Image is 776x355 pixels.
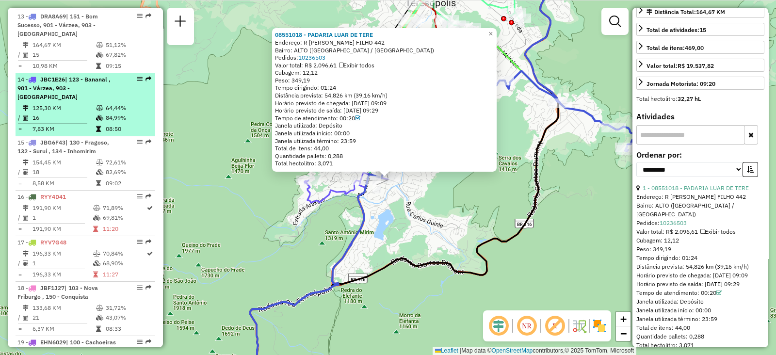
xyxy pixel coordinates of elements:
[275,54,494,62] div: Pedidos:
[685,44,704,51] strong: 469,00
[636,254,764,262] div: Tempo dirigindo: 01:24
[660,219,687,226] a: 10236503
[96,52,103,58] i: % de utilização da cubagem
[636,262,764,271] div: Distância prevista: 54,826 km (39,16 km/h)
[23,42,29,48] i: Distância Total
[636,112,764,121] h4: Atividades
[636,323,764,332] div: Total de itens: 44,00
[17,270,22,279] td: =
[17,139,109,155] span: 15 -
[23,251,29,257] i: Distância Total
[17,213,22,223] td: /
[515,314,538,338] span: Ocultar NR
[93,205,100,211] i: % de utilização do peso
[40,76,65,83] span: JBC1E26
[96,305,103,311] i: % de utilização do peso
[275,114,494,122] div: Tempo de atendimento: 00:20
[147,251,153,257] i: Rota otimizada
[592,318,607,334] img: Exibir/Ocultar setores
[145,76,151,82] em: Rota exportada
[40,139,65,146] span: JBG6F43
[145,339,151,345] em: Rota exportada
[636,59,764,72] a: Valor total:R$ 19.537,82
[32,249,93,258] td: 196,33 KM
[32,167,96,177] td: 18
[96,160,103,165] i: % de utilização do peso
[32,113,96,123] td: 16
[145,13,151,19] em: Rota exportada
[145,239,151,245] em: Rota exportada
[636,95,764,103] div: Total hectolitro:
[32,178,96,188] td: 8,58 KM
[699,26,706,33] strong: 15
[171,12,190,33] a: Nova sessão e pesquisa
[275,107,494,114] div: Horário previsto de saída: [DATE] 09:29
[647,44,704,52] div: Total de itens:
[492,347,533,354] a: OpenStreetMap
[355,114,360,122] a: Com service time
[23,169,29,175] i: Total de Atividades
[93,215,100,221] i: % de utilização da cubagem
[105,50,151,60] td: 67,82%
[32,50,96,60] td: 15
[93,260,100,266] i: % de utilização da cubagem
[275,77,310,84] span: Peso: 349,19
[298,54,325,61] a: 10236503
[275,31,373,38] strong: 08551018 - PADARIA LUAR DE TERE
[17,224,22,234] td: =
[105,324,151,334] td: 08:33
[643,184,749,192] a: 1 - 08551018 - PADARIA LUAR DE TERE
[66,339,116,346] span: | 100 - Cachoeiras
[17,13,98,37] span: 13 -
[275,46,494,54] div: Bairro: ALTO ([GEOGRAPHIC_DATA] / [GEOGRAPHIC_DATA])
[102,213,146,223] td: 69,81%
[636,306,764,315] div: Janela utilizada início: 00:00
[435,347,458,354] a: Leaflet
[647,26,706,33] span: Total de atividades:
[275,137,494,145] div: Janela utilizada término: 23:59
[102,258,146,268] td: 68,90%
[105,124,151,134] td: 08:50
[275,99,494,107] div: Horário previsto de chegada: [DATE] 09:09
[636,297,764,306] div: Janela utilizada: Depósito
[32,61,96,71] td: 10,98 KM
[678,62,714,69] strong: R$ 19.537,82
[96,105,103,111] i: % de utilização do peso
[96,326,101,332] i: Tempo total em rota
[145,285,151,290] em: Rota exportada
[647,62,714,70] div: Valor total:
[17,339,116,346] span: 19 -
[636,289,764,297] div: Tempo de atendimento: 00:20
[696,8,725,16] span: 164,67 KM
[40,13,66,20] span: DRA8A69
[102,270,146,279] td: 11:27
[543,314,566,338] span: Exibir rótulo
[96,315,103,321] i: % de utilização da cubagem
[647,8,725,16] div: Distância Total:
[40,193,66,200] span: RYY4D41
[636,193,764,201] div: Endereço: R [PERSON_NAME] FILHO 442
[145,194,151,199] em: Rota exportada
[40,239,66,246] span: RYV7G48
[17,76,111,100] span: | 123 - Bananal , 901 - Várzea, 903 - [GEOGRAPHIC_DATA]
[96,169,103,175] i: % de utilização da cubagem
[488,30,493,38] span: ×
[636,332,764,341] div: Quantidade pallets: 0,288
[616,326,630,341] a: Zoom out
[636,201,764,219] div: Bairro: ALTO ([GEOGRAPHIC_DATA] / [GEOGRAPHIC_DATA])
[275,92,494,99] div: Distância prevista: 54,826 km (39,16 km/h)
[17,284,98,300] span: 18 -
[96,115,103,121] i: % de utilização da cubagem
[17,258,22,268] td: /
[23,205,29,211] i: Distância Total
[275,145,494,152] div: Total de itens: 44,00
[102,224,146,234] td: 11:20
[636,23,764,36] a: Total de atividades:15
[105,103,151,113] td: 64,44%
[137,139,143,145] em: Opções
[23,115,29,121] i: Total de Atividades
[32,124,96,134] td: 7,83 KM
[105,158,151,167] td: 72,61%
[137,13,143,19] em: Opções
[105,40,151,50] td: 51,12%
